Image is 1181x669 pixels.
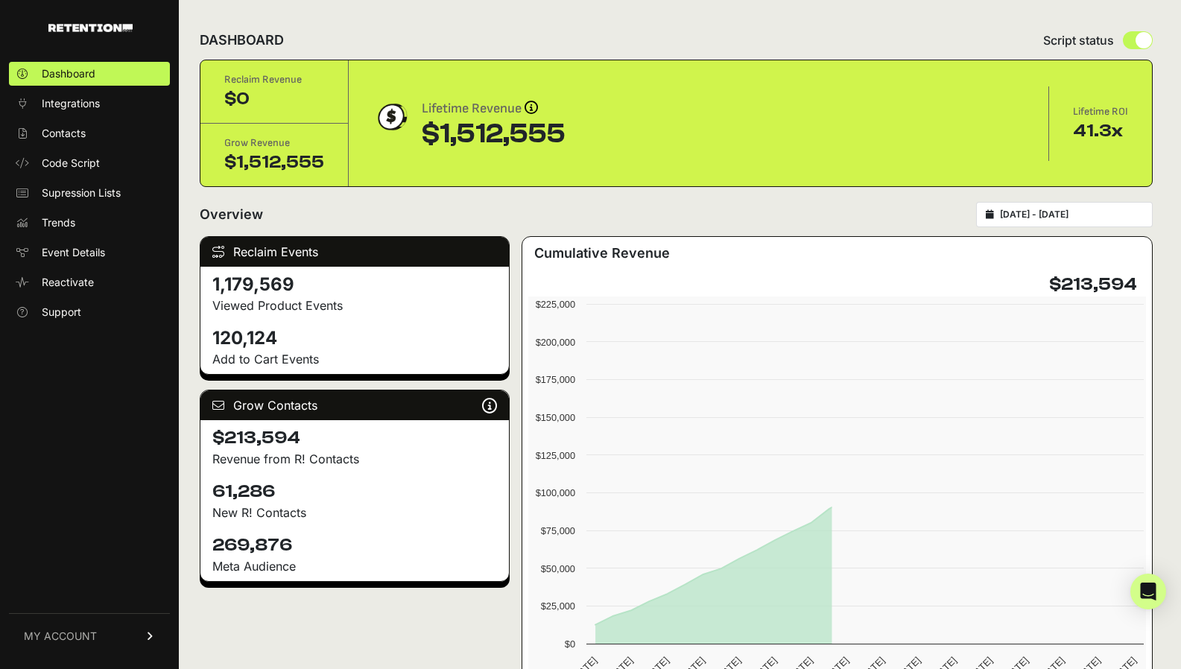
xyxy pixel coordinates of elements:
div: Reclaim Events [200,237,509,267]
h4: 120,124 [212,326,497,350]
a: Support [9,300,170,324]
a: Code Script [9,151,170,175]
span: Reactivate [42,275,94,290]
div: Reclaim Revenue [224,72,324,87]
text: $25,000 [540,600,574,612]
span: Script status [1043,31,1114,49]
span: Support [42,305,81,320]
div: Open Intercom Messenger [1130,574,1166,609]
a: Dashboard [9,62,170,86]
h3: Cumulative Revenue [534,243,670,264]
span: Integrations [42,96,100,111]
img: Retention.com [48,24,133,32]
h2: DASHBOARD [200,30,284,51]
span: Contacts [42,126,86,141]
h4: 61,286 [212,480,497,504]
text: $125,000 [535,450,574,461]
div: $1,512,555 [224,150,324,174]
span: Code Script [42,156,100,171]
p: Viewed Product Events [212,297,497,314]
text: $200,000 [535,337,574,348]
text: $100,000 [535,487,574,498]
span: Event Details [42,245,105,260]
h2: Overview [200,204,263,225]
a: Supression Lists [9,181,170,205]
h4: 1,179,569 [212,273,497,297]
div: Grow Revenue [224,136,324,150]
a: Trends [9,211,170,235]
div: Lifetime Revenue [422,98,566,119]
a: Event Details [9,241,170,264]
div: Lifetime ROI [1073,104,1128,119]
h4: 269,876 [212,533,497,557]
text: $225,000 [535,299,574,310]
a: Integrations [9,92,170,115]
img: dollar-coin-05c43ed7efb7bc0c12610022525b4bbbb207c7efeef5aecc26f025e68dcafac9.png [373,98,410,136]
div: 41.3x [1073,119,1128,143]
text: $75,000 [540,525,574,536]
text: $175,000 [535,374,574,385]
a: MY ACCOUNT [9,613,170,659]
a: Contacts [9,121,170,145]
div: $1,512,555 [422,119,566,149]
a: Reactivate [9,270,170,294]
p: Add to Cart Events [212,350,497,368]
p: Revenue from R! Contacts [212,450,497,468]
text: $150,000 [535,412,574,423]
p: New R! Contacts [212,504,497,521]
span: MY ACCOUNT [24,629,97,644]
span: Dashboard [42,66,95,81]
span: Supression Lists [42,186,121,200]
text: $0 [564,638,574,650]
div: $0 [224,87,324,111]
h4: $213,594 [212,426,497,450]
text: $50,000 [540,563,574,574]
span: Trends [42,215,75,230]
div: Meta Audience [212,557,497,575]
h4: $213,594 [1049,273,1137,297]
div: Grow Contacts [200,390,509,420]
